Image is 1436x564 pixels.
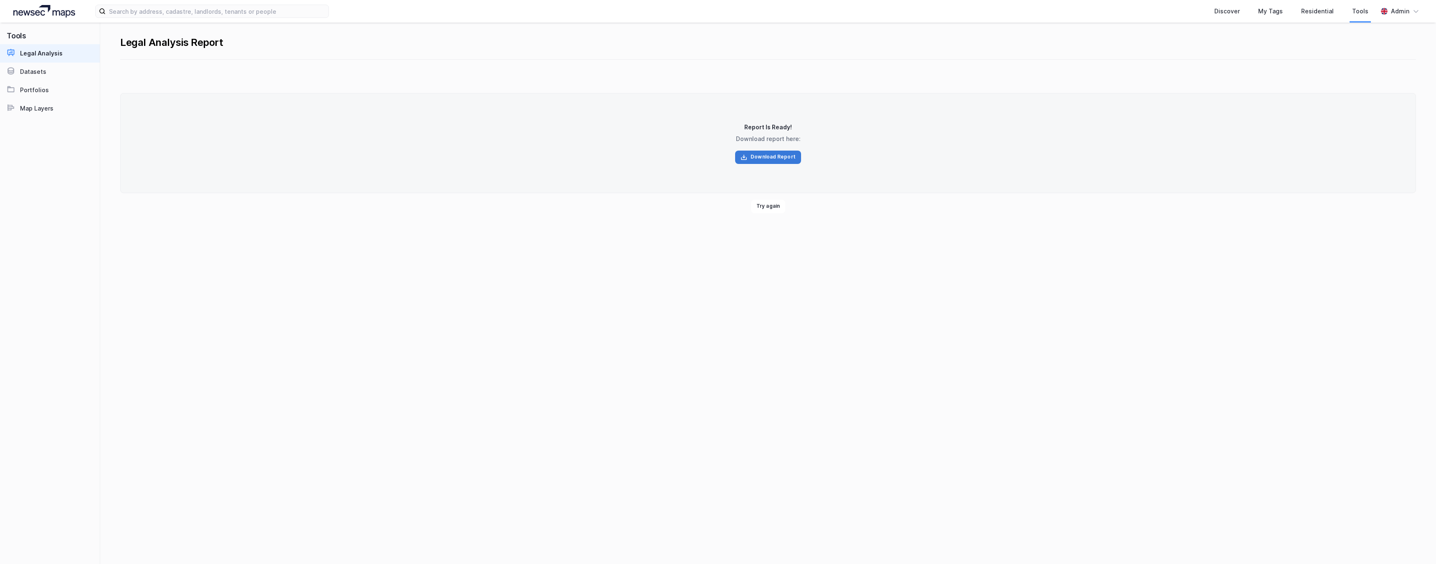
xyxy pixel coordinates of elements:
iframe: Chat Widget [1394,524,1436,564]
div: Report Is Ready! [744,122,792,132]
div: Datasets [20,67,46,77]
div: Legal Analysis [20,48,63,58]
div: Download report here: [736,134,801,144]
div: Map Layers [20,103,53,113]
div: Legal Analysis Report [120,36,1416,49]
div: Tools [1352,6,1368,16]
div: Discover [1214,6,1240,16]
div: My Tags [1258,6,1283,16]
div: Portfolios [20,85,49,95]
button: Download Report [735,151,801,164]
button: Try again [751,200,785,213]
input: Search by address, cadastre, landlords, tenants or people [106,5,329,18]
div: Admin [1391,6,1409,16]
img: logo.a4113a55bc3d86da70a041830d287a7e.svg [13,5,75,18]
div: Residential [1301,6,1334,16]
